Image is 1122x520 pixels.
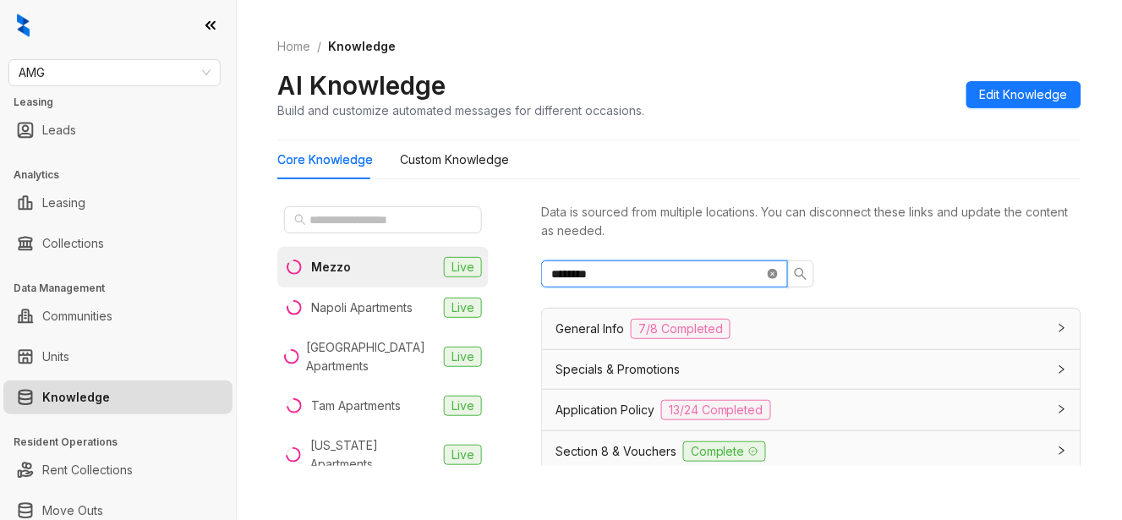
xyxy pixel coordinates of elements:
div: Custom Knowledge [400,151,509,169]
li: Units [3,340,233,374]
div: Napoli Apartments [311,298,413,317]
div: [GEOGRAPHIC_DATA] Apartments [306,338,437,375]
li: Communities [3,299,233,333]
div: Mezzo [311,258,351,276]
span: search [294,214,306,226]
span: Live [444,347,482,367]
span: Live [444,396,482,416]
span: collapsed [1057,404,1067,414]
span: Complete [683,441,766,462]
span: Section 8 & Vouchers [556,442,676,461]
span: Knowledge [328,39,396,53]
div: Application Policy13/24 Completed [542,390,1081,430]
h3: Resident Operations [14,435,236,450]
a: Home [274,37,314,56]
li: / [317,37,321,56]
h2: AI Knowledge [277,69,446,101]
div: Data is sourced from multiple locations. You can disconnect these links and update the content as... [541,203,1081,240]
span: search [794,267,807,281]
a: Knowledge [42,380,110,414]
li: Rent Collections [3,453,233,487]
li: Knowledge [3,380,233,414]
span: General Info [556,320,624,338]
a: Communities [42,299,112,333]
span: collapsed [1057,446,1067,456]
span: 13/24 Completed [661,400,771,420]
span: close-circle [768,269,778,279]
div: [US_STATE] Apartments [310,436,437,473]
a: Collections [42,227,104,260]
div: Section 8 & VouchersComplete [542,431,1081,472]
div: Core Knowledge [277,151,373,169]
a: Units [42,340,69,374]
div: Build and customize automated messages for different occasions. [277,101,644,119]
div: Tam Apartments [311,397,401,415]
h3: Data Management [14,281,236,296]
li: Leads [3,113,233,147]
button: Edit Knowledge [966,81,1081,108]
a: Leads [42,113,76,147]
span: 7/8 Completed [631,319,731,339]
li: Collections [3,227,233,260]
div: General Info7/8 Completed [542,309,1081,349]
h3: Leasing [14,95,236,110]
span: Live [444,257,482,277]
span: Application Policy [556,401,654,419]
span: collapsed [1057,364,1067,375]
a: Leasing [42,186,85,220]
a: Rent Collections [42,453,133,487]
span: AMG [19,60,211,85]
img: logo [17,14,30,37]
span: Specials & Promotions [556,360,680,379]
span: collapsed [1057,323,1067,333]
span: Live [444,445,482,465]
div: Specials & Promotions [542,350,1081,389]
span: Edit Knowledge [980,85,1068,104]
li: Leasing [3,186,233,220]
h3: Analytics [14,167,236,183]
span: Live [444,298,482,318]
